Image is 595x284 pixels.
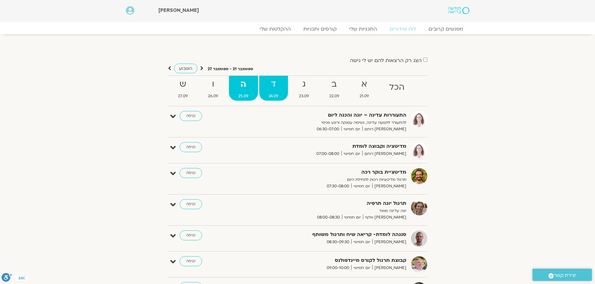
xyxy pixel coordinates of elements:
[372,183,406,190] span: [PERSON_NAME]
[199,77,228,91] strong: ו
[253,176,406,183] p: תרגול מדיטציות רכות לתחילת היום
[315,126,341,132] span: 06:30-07:00
[372,265,406,271] span: [PERSON_NAME]
[180,256,202,266] a: כניסה
[253,111,406,119] strong: התעוררות עדינה – יוגה והכנה ליום
[253,256,406,265] strong: קבוצת תרגול לקורס מיינדפולנס
[180,168,202,178] a: כניסה
[253,26,297,32] a: ההקלטות שלי
[253,142,406,151] strong: מדיטציה וקבוצה לומדת
[253,119,406,126] p: להתעורר לתנועה עדינה, נשימה עמוקה ורוגע פנימי
[350,58,422,63] label: הצג רק הרצאות להם יש לי גישה
[351,183,372,190] span: יום חמישי
[169,76,197,101] a: ש27.09
[289,76,318,101] a: ג23.09
[259,76,288,101] a: ד24.09
[351,239,372,245] span: יום חמישי
[315,214,342,221] span: 08:00-08:30
[383,26,422,32] a: לוח שידורים
[350,76,378,101] a: א21.09
[180,111,202,121] a: כניסה
[325,265,351,271] span: 09:00-10:00
[350,77,378,91] strong: א
[158,7,199,14] span: [PERSON_NAME]
[126,26,469,32] nav: Menu
[320,93,349,99] span: 22.09
[229,93,258,99] span: 25.09
[169,93,197,99] span: 27.09
[533,269,592,281] a: יצירת קשר
[554,271,576,280] span: יצירת קשר
[180,230,202,240] a: כניסה
[342,214,363,221] span: יום חמישי
[372,239,406,245] span: [PERSON_NAME]
[253,230,406,239] strong: סנגהה לומדת- קריאה שיח ותרגול משותף
[253,199,406,208] strong: תרגול יוגה תרפיה
[180,199,202,209] a: כניסה
[362,126,406,132] span: [PERSON_NAME] רוחם
[422,26,469,32] a: מפגשים קרובים
[253,208,406,214] p: יוגה עדינה מאוד
[180,142,202,152] a: כניסה
[325,239,351,245] span: 08:30-09:30
[208,66,253,72] p: ספטמבר 21 - ספטמבר 27
[259,77,288,91] strong: ד
[297,26,343,32] a: קורסים ותכניות
[320,76,349,101] a: ב22.09
[289,77,318,91] strong: ג
[229,77,258,91] strong: ה
[325,183,351,190] span: 07:30-08:00
[362,151,406,157] span: [PERSON_NAME] רוחם
[174,64,197,73] a: השבוע
[253,168,406,176] strong: מדיטציית בוקר רכה
[229,76,258,101] a: ה25.09
[320,77,349,91] strong: ב
[169,77,197,91] strong: ש
[341,126,362,132] span: יום חמישי
[341,151,362,157] span: יום חמישי
[363,214,406,221] span: [PERSON_NAME] אלוף
[199,93,228,99] span: 26.09
[199,76,228,101] a: ו26.09
[379,80,414,94] strong: הכל
[259,93,288,99] span: 24.09
[179,65,192,71] span: השבוע
[350,93,378,99] span: 21.09
[314,151,341,157] span: 07:00-08:00
[289,93,318,99] span: 23.09
[351,265,372,271] span: יום חמישי
[379,76,414,101] a: הכל
[343,26,383,32] a: התכניות שלי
